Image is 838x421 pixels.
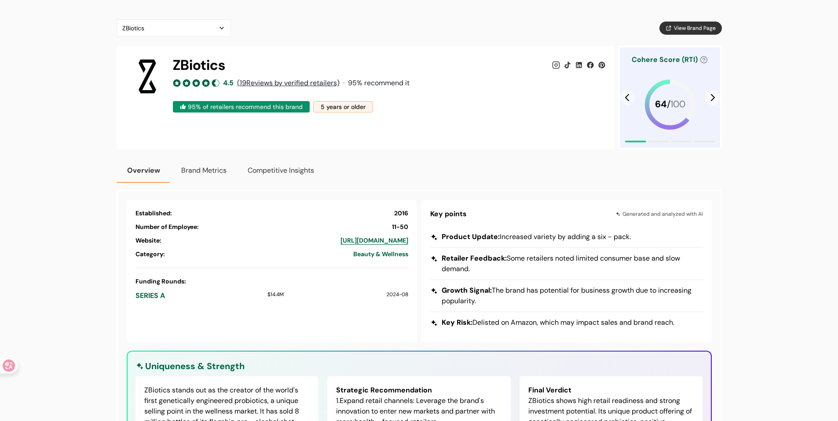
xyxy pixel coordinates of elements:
[442,232,500,241] span: Product Update :
[430,209,467,219] div: Key points
[173,54,225,76] span: ZBiotics
[348,78,410,88] div: 95 % recommend it
[386,290,408,301] div: 2024-08
[442,286,492,295] span: Growth Signal :
[705,90,720,105] button: Next Slide
[321,102,366,112] div: 5 years or older
[659,22,722,35] button: View Brand Page
[442,318,472,327] span: Key Risk :
[171,158,237,183] button: Brand Metrics
[135,250,165,259] div: Category:
[632,47,708,72] div: Cohere Score (RTI)
[340,236,408,245] a: [URL][DOMAIN_NAME]
[442,254,680,273] span: Some retailers noted limited consumer base and slow demand.
[135,236,161,245] div: Website:
[336,385,502,396] div: Strategic Recommendation
[442,254,507,263] span: Retailer Feedback :
[472,318,674,327] span: Delisted on Amazon, which may impact sales and brand reach.
[343,78,344,88] div: ·
[392,222,408,232] span: 11-50
[237,78,340,88] div: ( 19 Reviews by verified retailers)
[666,98,670,112] span: /
[145,359,245,373] div: Uniqueness & Strength
[135,277,408,286] div: Funding Rounds:
[122,23,216,33] div: ZBiotics
[135,222,199,232] div: Number of Employee:
[620,47,720,148] div: Slide 1
[135,290,165,301] a: SERIES A
[620,90,635,105] button: Previous Slide
[188,102,303,112] span: 95 % of retailers recommend this brand
[655,98,666,112] span: 64
[620,47,720,148] div: Carousel
[442,286,692,305] span: The brand has potential for business growth due to increasing popularity.
[267,290,284,301] div: $ 14.4M
[528,385,694,396] div: Final Verdict
[622,210,703,218] span: Generated and analyzed with AI
[135,209,172,218] div: Established:
[670,98,685,112] span: 100
[674,24,716,32] span: View Brand Page
[237,158,325,183] button: Competitive Insights
[353,250,408,258] span: Beauty & Wellness
[500,232,631,241] span: Increased variety by adding a six - pack.
[117,158,171,183] button: Overview
[223,78,234,88] div: 4.5
[394,209,408,218] div: 2016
